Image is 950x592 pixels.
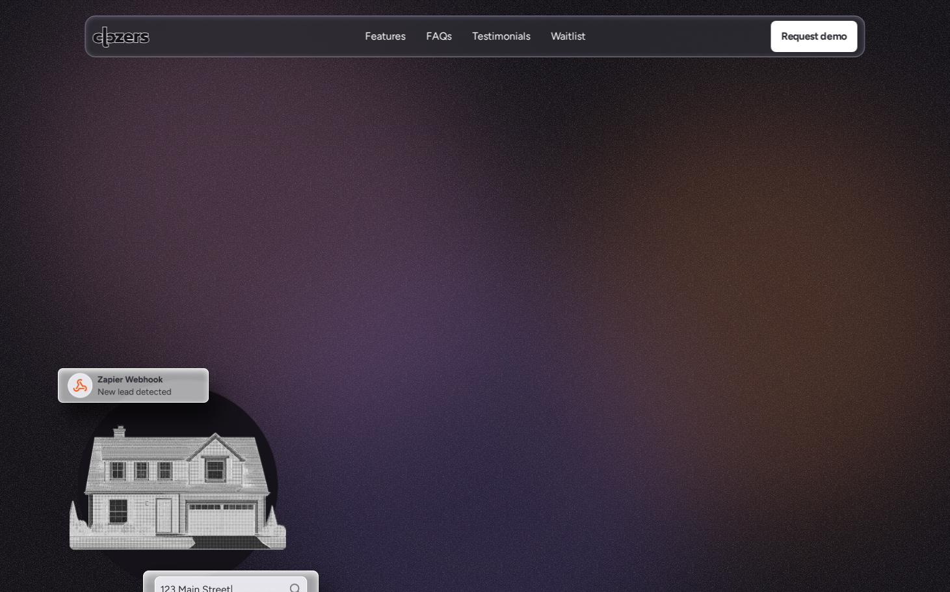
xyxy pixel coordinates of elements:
span: . [682,213,686,245]
p: FAQs [426,29,451,44]
span: t [291,208,299,239]
span: t [635,213,643,245]
span: a [358,213,369,245]
span: c [408,213,420,245]
p: Request demo [781,28,847,45]
span: o [614,213,627,245]
a: Request demo [771,21,857,52]
span: s [671,213,681,245]
span: e [648,213,660,245]
span: a [542,213,553,245]
p: Waitlist [551,29,585,44]
span: n [553,213,566,245]
span: t [323,213,332,245]
span: f [598,213,605,245]
span: s [392,213,402,245]
span: i [467,213,471,245]
span: d [566,213,579,245]
span: a [312,212,323,244]
span: n [524,213,536,245]
a: TestimonialsTestimonials [472,29,530,44]
span: f [605,213,613,245]
p: FAQs [426,44,451,58]
a: FAQsFAQs [426,29,451,44]
span: m [337,213,357,245]
p: Testimonials [472,44,530,58]
span: m [434,213,453,245]
p: Testimonials [472,29,530,44]
span: r [627,213,634,245]
span: p [453,213,466,245]
span: n [471,213,484,245]
p: Features [365,44,405,58]
span: g [484,213,497,245]
span: h [300,209,312,241]
h1: Meet Your Comping Co-pilot [298,109,652,206]
span: e [585,213,597,245]
a: FeaturesFeatures [365,29,405,44]
span: u [511,213,523,245]
span: k [369,213,379,245]
span: s [661,213,671,245]
p: Book demo [507,268,559,285]
a: Book demo [481,261,586,292]
a: WaitlistWaitlist [551,29,585,44]
p: Watch video [399,268,456,285]
p: Waitlist [551,44,585,58]
span: A [264,206,279,238]
span: o [421,213,434,245]
span: l [643,213,648,245]
p: Features [365,29,405,44]
span: f [503,213,511,245]
span: e [380,213,392,245]
span: I [279,207,285,239]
